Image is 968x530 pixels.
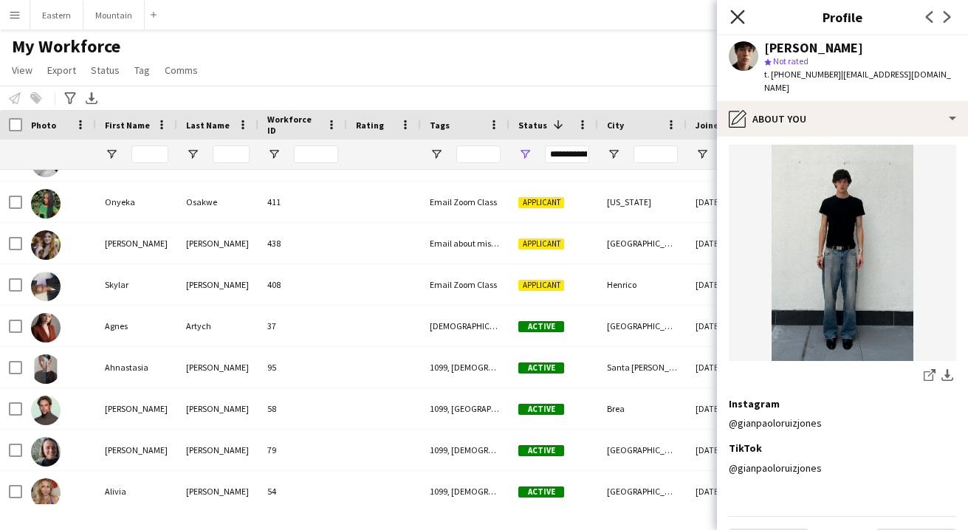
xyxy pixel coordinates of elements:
[177,182,258,222] div: Osakwe
[165,63,198,77] span: Comms
[729,441,762,455] h3: TikTok
[258,223,347,264] div: 438
[687,264,775,305] div: [DATE]
[518,321,564,332] span: Active
[96,264,177,305] div: Skylar
[31,313,61,343] img: Agnes Artych
[12,63,32,77] span: View
[96,223,177,264] div: [PERSON_NAME]
[128,61,156,80] a: Tag
[764,41,863,55] div: [PERSON_NAME]
[696,148,709,161] button: Open Filter Menu
[96,430,177,470] div: [PERSON_NAME]
[186,120,230,131] span: Last Name
[430,120,450,131] span: Tags
[186,148,199,161] button: Open Filter Menu
[177,430,258,470] div: [PERSON_NAME]
[31,396,61,425] img: Alex Segura Lozano
[518,404,564,415] span: Active
[687,430,775,470] div: [DATE]
[518,197,564,208] span: Applicant
[91,63,120,77] span: Status
[598,430,687,470] div: [GEOGRAPHIC_DATA]
[598,471,687,512] div: [GEOGRAPHIC_DATA]
[258,264,347,305] div: 408
[96,388,177,429] div: [PERSON_NAME]
[456,145,501,163] input: Tags Filter Input
[687,388,775,429] div: [DATE]
[421,471,509,512] div: 1099, [DEMOGRAPHIC_DATA], [GEOGRAPHIC_DATA], Travel Team
[634,145,678,163] input: City Filter Input
[31,478,61,508] img: Alivia Murdoch
[598,347,687,388] div: Santa [PERSON_NAME]
[294,145,338,163] input: Workforce ID Filter Input
[258,347,347,388] div: 95
[518,120,547,131] span: Status
[12,35,120,58] span: My Workforce
[177,388,258,429] div: [PERSON_NAME]
[85,61,126,80] a: Status
[83,1,145,30] button: Mountain
[598,388,687,429] div: Brea
[96,347,177,388] div: Ahnastasia
[31,189,61,218] img: Onyeka Osakwe
[177,471,258,512] div: [PERSON_NAME]
[717,101,968,137] div: About you
[177,223,258,264] div: [PERSON_NAME]
[518,280,564,291] span: Applicant
[687,223,775,264] div: [DATE]
[258,471,347,512] div: 54
[421,306,509,346] div: [DEMOGRAPHIC_DATA], [US_STATE], Travel Team, W2
[6,61,38,80] a: View
[729,145,956,361] img: IMG_7978.jpeg
[696,120,724,131] span: Joined
[258,306,347,346] div: 37
[729,416,956,430] div: @gianpaoloruizjones
[159,61,204,80] a: Comms
[267,114,320,136] span: Workforce ID
[687,471,775,512] div: [DATE]
[598,182,687,222] div: [US_STATE]
[258,430,347,470] div: 79
[31,120,56,131] span: Photo
[518,148,532,161] button: Open Filter Menu
[105,120,150,131] span: First Name
[213,145,250,163] input: Last Name Filter Input
[607,120,624,131] span: City
[258,388,347,429] div: 58
[421,223,509,264] div: Email about missing information
[687,306,775,346] div: [DATE]
[31,437,61,467] img: Alex Waguespack
[773,55,809,66] span: Not rated
[598,306,687,346] div: [GEOGRAPHIC_DATA]
[764,69,841,80] span: t. [PHONE_NUMBER]
[96,306,177,346] div: Agnes
[421,264,509,305] div: Email Zoom Class
[83,89,100,107] app-action-btn: Export XLSX
[598,264,687,305] div: Henrico
[177,264,258,305] div: [PERSON_NAME]
[764,69,951,93] span: | [EMAIL_ADDRESS][DOMAIN_NAME]
[518,362,564,374] span: Active
[96,471,177,512] div: Alivia
[105,148,118,161] button: Open Filter Menu
[421,388,509,429] div: 1099, [GEOGRAPHIC_DATA], [DEMOGRAPHIC_DATA]
[356,120,384,131] span: Rating
[518,486,564,498] span: Active
[518,445,564,456] span: Active
[421,430,509,470] div: 1099, [DEMOGRAPHIC_DATA], [GEOGRAPHIC_DATA]
[41,61,82,80] a: Export
[729,397,780,410] h3: Instagram
[258,182,347,222] div: 411
[177,306,258,346] div: Artych
[421,347,509,388] div: 1099, [DEMOGRAPHIC_DATA], [US_STATE]
[31,272,61,301] img: Skylar Saunders
[31,230,61,260] img: Shelby Stephens
[717,7,968,27] h3: Profile
[729,461,956,475] div: @gianpaoloruizjones
[96,182,177,222] div: Onyeka
[607,148,620,161] button: Open Filter Menu
[177,347,258,388] div: [PERSON_NAME]
[421,182,509,222] div: Email Zoom Class
[430,148,443,161] button: Open Filter Menu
